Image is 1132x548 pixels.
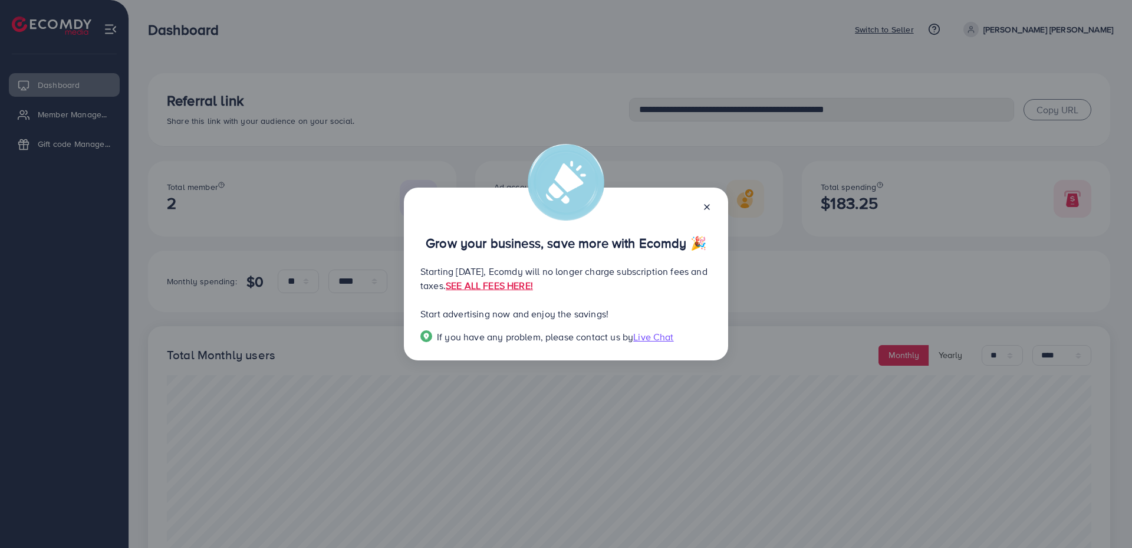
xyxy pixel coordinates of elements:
p: Start advertising now and enjoy the savings! [420,307,712,321]
img: alert [528,144,604,221]
a: SEE ALL FEES HERE! [446,279,533,292]
p: Grow your business, save more with Ecomdy 🎉 [420,236,712,250]
span: Live Chat [633,330,673,343]
p: Starting [DATE], Ecomdy will no longer charge subscription fees and taxes. [420,264,712,293]
iframe: Chat [1082,495,1123,539]
span: If you have any problem, please contact us by [437,330,633,343]
img: Popup guide [420,330,432,342]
